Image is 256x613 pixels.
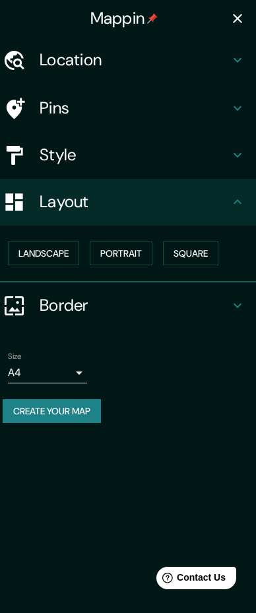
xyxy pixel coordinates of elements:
iframe: Help widget launcher [139,562,241,598]
h4: Location [40,50,230,71]
h4: Style [40,145,230,166]
img: pin-icon.png [147,13,158,24]
div: A4 [8,362,87,383]
h4: Pins [40,98,230,119]
h4: Border [40,296,230,316]
button: Portrait [90,242,152,266]
label: Size [8,350,22,362]
h4: Mappin [90,9,158,29]
button: Square [163,242,218,266]
button: Create your map [3,399,101,424]
button: Landscape [8,242,79,266]
h4: Layout [40,192,230,212]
